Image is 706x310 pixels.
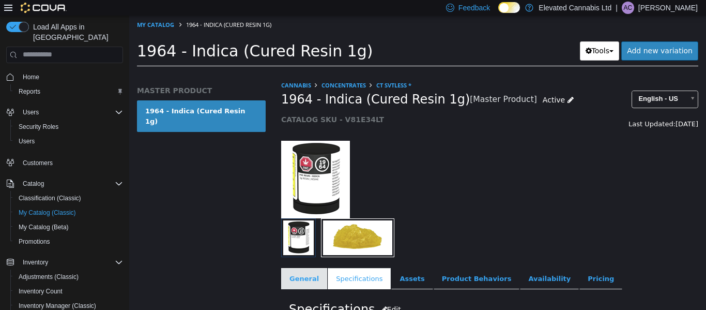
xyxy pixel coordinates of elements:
img: 150 [152,125,221,203]
a: Users [14,135,39,147]
span: Catalog [19,178,123,190]
span: Users [19,106,123,119]
span: Users [19,137,35,145]
a: English - US [502,75,569,93]
button: Tools [451,26,490,45]
span: Security Roles [19,123,58,131]
span: My Catalog (Beta) [19,223,69,231]
p: | [616,2,618,14]
p: Elevated Cannabis Ltd [539,2,611,14]
span: Users [23,108,39,116]
span: [DATE] [546,105,569,112]
span: Users [14,135,123,147]
span: Active [413,80,436,88]
button: Users [2,105,127,120]
span: Home [23,73,39,81]
div: Ashley Carter [622,2,634,14]
a: Add new variation [492,26,569,45]
button: Classification (Classic) [10,191,127,205]
a: Promotions [14,235,54,248]
button: Users [19,106,43,119]
button: Promotions [10,234,127,249]
span: English - US [503,76,555,92]
a: Pricing [450,253,493,274]
button: Customers [2,155,127,170]
a: Home [19,71,43,83]
span: Customers [19,156,123,169]
img: Cova [21,3,67,13]
span: Feedback [458,3,490,13]
span: Promotions [14,235,123,248]
button: Catalog [19,178,48,190]
span: Inventory Count [19,287,63,296]
span: Adjustments (Classic) [14,271,123,283]
span: My Catalog (Classic) [14,206,123,219]
a: My Catalog (Beta) [14,221,73,233]
input: Dark Mode [498,2,520,13]
button: Inventory Count [10,284,127,299]
button: Reports [10,84,127,99]
span: Last Updated: [499,105,546,112]
span: Load All Apps in [GEOGRAPHIC_DATA] [29,22,123,42]
a: 1964 - Indica (Cured Resin 1g) [8,85,136,116]
a: CT Svtless * [247,66,282,73]
span: Classification (Classic) [14,192,123,204]
a: Classification (Classic) [14,192,85,204]
h5: CATALOG SKU - V81E34LT [152,99,461,109]
a: Adjustments (Classic) [14,271,83,283]
p: [PERSON_NAME] [638,2,698,14]
h5: MASTER PRODUCT [8,70,136,80]
span: Catalog [23,180,44,188]
small: [Master Product] [341,80,408,88]
span: My Catalog (Beta) [14,221,123,233]
a: Availability [391,253,450,274]
span: Promotions [19,238,50,246]
button: Inventory [2,255,127,270]
a: Reports [14,85,44,98]
span: Home [19,70,123,83]
a: Assets [262,253,303,274]
span: Inventory Count [14,285,123,298]
a: Cannabis [152,66,182,73]
span: My Catalog (Classic) [19,209,76,217]
span: Adjustments (Classic) [19,273,79,281]
button: Inventory [19,256,52,269]
span: Inventory [19,256,123,269]
a: Concentrates [192,66,237,73]
button: Catalog [2,176,127,191]
button: My Catalog (Beta) [10,220,127,234]
button: Edit [246,285,278,304]
span: 1964 - Indica (Cured Resin 1g) [152,76,341,92]
button: Security Roles [10,120,127,134]
span: 1964 - Indica (Cured Resin 1g) [57,5,142,13]
span: Classification (Classic) [19,194,81,202]
a: General [152,253,198,274]
button: Adjustments (Classic) [10,270,127,284]
span: Inventory Manager (Classic) [19,302,96,310]
a: Specifications [198,253,262,274]
span: Customers [23,159,53,167]
a: Active [408,75,450,94]
button: Home [2,69,127,84]
span: Reports [19,87,40,96]
span: AC [624,2,633,14]
span: Inventory [23,258,48,267]
a: My Catalog (Classic) [14,206,80,219]
span: 1964 - Indica (Cured Resin 1g) [8,26,244,45]
a: My Catalog [8,5,45,13]
button: Users [10,134,127,149]
span: Reports [14,85,123,98]
a: Security Roles [14,121,63,133]
a: Customers [19,157,57,169]
a: Inventory Count [14,285,67,298]
a: Product Behaviors [304,253,391,274]
h2: Specifications [160,285,561,304]
span: Security Roles [14,121,123,133]
button: My Catalog (Classic) [10,205,127,220]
